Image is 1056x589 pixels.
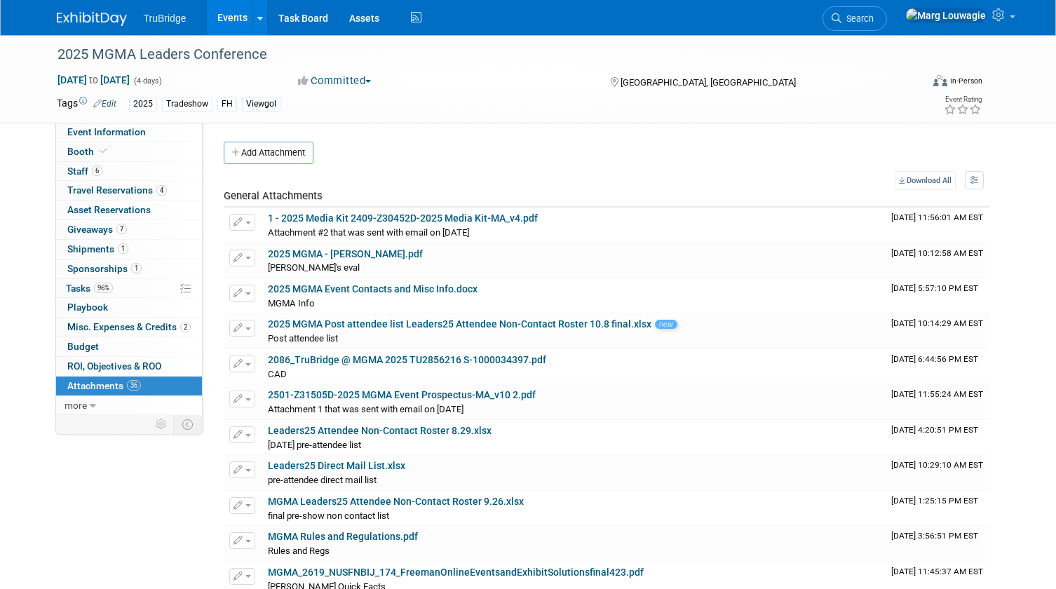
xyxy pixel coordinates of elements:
td: Upload Timestamp [886,526,989,561]
span: final pre-show non contact list [268,510,389,521]
td: Upload Timestamp [886,243,989,278]
td: Upload Timestamp [886,420,989,455]
div: 2025 MGMA Leaders Conference [53,42,904,67]
img: ExhibitDay [57,12,127,26]
a: Sponsorships1 [56,259,202,278]
span: Upload Timestamp [891,283,978,293]
div: Viewgol [242,97,280,111]
span: Upload Timestamp [891,354,978,364]
span: Misc. Expenses & Credits [67,321,191,332]
a: Staff6 [56,162,202,181]
span: Rules and Regs [268,546,330,556]
span: General Attachments [224,189,323,202]
span: Attachment #2 that was sent with email on [DATE] [268,227,469,238]
a: MGMA_2619_NUSFNBIJ_174_FreemanOnlineEventsandExhibitSolutionsfinal423.pdf [268,567,644,578]
span: 4 [156,185,167,196]
span: 1 [131,263,142,273]
span: Shipments [67,243,128,255]
span: Upload Timestamp [891,531,978,541]
a: Edit [93,99,116,109]
span: 36 [127,380,141,391]
img: Marg Louwagie [905,8,987,23]
span: Travel Reservations [67,184,167,196]
span: Upload Timestamp [891,460,983,470]
a: Download All [895,171,956,190]
span: Attachments [67,380,141,391]
span: Sponsorships [67,263,142,274]
span: Upload Timestamp [891,496,978,506]
a: Budget [56,337,202,356]
span: to [87,74,100,86]
span: ROI, Objectives & ROO [67,360,161,372]
span: pre-attendee direct mail list [268,475,377,485]
a: 1 - 2025 Media Kit 2409-Z30452D-2025 Media Kit-MA_v4.pdf [268,212,538,224]
span: Asset Reservations [67,204,151,215]
td: Upload Timestamp [886,208,989,243]
td: Upload Timestamp [886,455,989,490]
a: Giveaways7 [56,220,202,239]
a: Booth [56,142,202,161]
span: MGMA Info [268,298,315,309]
i: Booth reservation complete [100,147,107,155]
span: Giveaways [67,224,127,235]
div: Tradeshow [162,97,212,111]
span: new [655,320,677,329]
span: Event Information [67,126,146,137]
span: Staff [67,165,102,177]
a: 2025 MGMA - [PERSON_NAME].pdf [268,248,423,259]
a: MGMA Leaders25 Attendee Non-Contact Roster 9.26.xlsx [268,496,524,507]
a: Leaders25 Direct Mail List.xlsx [268,460,405,471]
span: 6 [92,165,102,176]
span: Playbook [67,302,108,313]
a: Misc. Expenses & Credits2 [56,318,202,337]
span: Upload Timestamp [891,248,983,258]
a: Attachments36 [56,377,202,395]
a: Travel Reservations4 [56,181,202,200]
div: Event Rating [944,96,982,103]
a: 2501-Z31505D-2025 MGMA Event Prospectus-MA_v10 2.pdf [268,389,536,400]
a: Asset Reservations [56,201,202,219]
div: FH [217,97,237,111]
td: Toggle Event Tabs [173,415,202,433]
a: Event Information [56,123,202,142]
td: Upload Timestamp [886,278,989,313]
a: 2025 MGMA Post attendee list Leaders25 Attendee Non-Contact Roster 10.8 final.xlsx [268,318,651,330]
span: 96% [94,283,113,293]
td: Upload Timestamp [886,384,989,419]
span: Tasks [66,283,113,294]
span: [PERSON_NAME]'s eval [268,262,360,273]
span: [DATE] [DATE] [57,74,130,86]
span: 1 [118,243,128,254]
span: Budget [67,341,99,352]
button: Add Attachment [224,142,313,164]
a: more [56,396,202,415]
a: Leaders25 Attendee Non-Contact Roster 8.29.xlsx [268,425,492,436]
span: 2 [180,322,191,332]
span: Booth [67,146,110,157]
a: Playbook [56,298,202,317]
a: MGMA Rules and Regulations.pdf [268,531,418,542]
a: Search [823,6,887,31]
div: Event Format [846,73,982,94]
a: ROI, Objectives & ROO [56,357,202,376]
span: 7 [116,224,127,234]
span: [DATE] pre-attendee list [268,440,361,450]
span: more [65,400,87,411]
span: Post attendee list [268,333,338,344]
div: 2025 [129,97,157,111]
span: Upload Timestamp [891,212,983,222]
span: Attachment 1 that was sent with email on [DATE] [268,404,463,414]
img: Format-Inperson.png [933,75,947,86]
a: Shipments1 [56,240,202,259]
span: Upload Timestamp [891,425,978,435]
span: Upload Timestamp [891,318,983,328]
span: (4 days) [133,76,162,86]
span: TruBridge [144,13,187,24]
a: 2086_TruBridge @ MGMA 2025 TU2856216 S-1000034397.pdf [268,354,546,365]
td: Personalize Event Tab Strip [149,415,174,433]
span: Search [841,13,874,24]
a: Tasks96% [56,279,202,298]
button: Committed [293,74,377,88]
td: Tags [57,96,116,112]
td: Upload Timestamp [886,491,989,526]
